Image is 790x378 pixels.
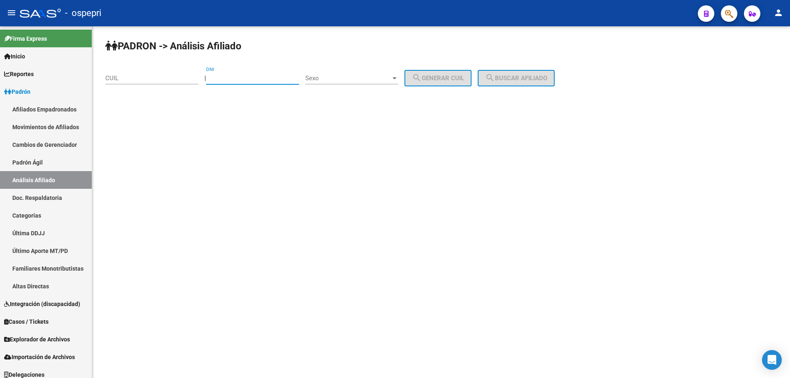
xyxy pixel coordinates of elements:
[65,4,101,22] span: - ospepri
[4,87,30,96] span: Padrón
[7,8,16,18] mat-icon: menu
[774,8,783,18] mat-icon: person
[4,317,49,326] span: Casos / Tickets
[4,70,34,79] span: Reportes
[4,335,70,344] span: Explorador de Archivos
[485,73,495,83] mat-icon: search
[4,34,47,43] span: Firma Express
[412,74,464,82] span: Generar CUIL
[4,52,25,61] span: Inicio
[404,70,472,86] button: Generar CUIL
[412,73,422,83] mat-icon: search
[478,70,555,86] button: Buscar afiliado
[762,350,782,370] div: Open Intercom Messenger
[305,74,391,82] span: Sexo
[204,74,478,82] div: |
[105,40,242,52] strong: PADRON -> Análisis Afiliado
[4,299,80,308] span: Integración (discapacidad)
[4,352,75,362] span: Importación de Archivos
[485,74,547,82] span: Buscar afiliado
